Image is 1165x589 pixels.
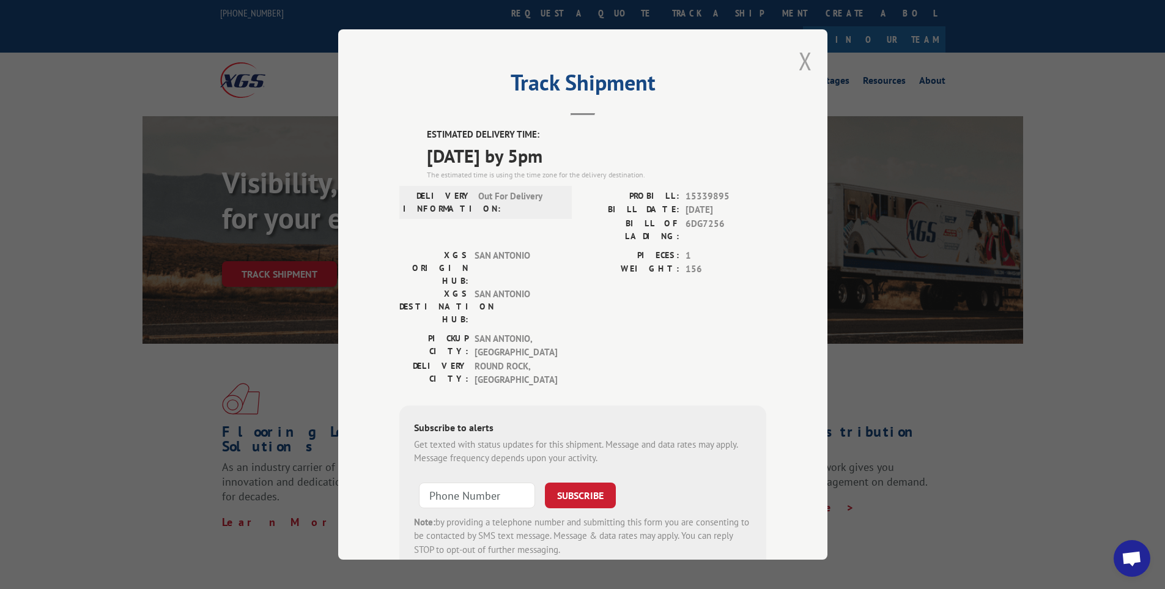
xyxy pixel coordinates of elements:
span: 1 [686,249,766,263]
span: SAN ANTONIO [475,249,557,287]
label: BILL OF LADING: [583,217,679,243]
span: 6DG7256 [686,217,766,243]
span: SAN ANTONIO [475,287,557,326]
label: PROBILL: [583,190,679,204]
div: Subscribe to alerts [414,420,752,438]
span: Out For Delivery [478,190,561,215]
input: Phone Number [419,483,535,508]
div: The estimated time is using the time zone for the delivery destination. [427,169,766,180]
label: XGS DESTINATION HUB: [399,287,468,326]
span: 156 [686,262,766,276]
label: PICKUP CITY: [399,332,468,360]
div: by providing a telephone number and submitting this form you are consenting to be contacted by SM... [414,516,752,557]
strong: Note: [414,516,435,528]
label: WEIGHT: [583,262,679,276]
span: [DATE] [686,203,766,217]
span: 15339895 [686,190,766,204]
h2: Track Shipment [399,74,766,97]
button: Close modal [799,45,812,77]
label: ESTIMATED DELIVERY TIME: [427,128,766,142]
label: XGS ORIGIN HUB: [399,249,468,287]
label: PIECES: [583,249,679,263]
div: Get texted with status updates for this shipment. Message and data rates may apply. Message frequ... [414,438,752,465]
label: DELIVERY INFORMATION: [403,190,472,215]
span: SAN ANTONIO , [GEOGRAPHIC_DATA] [475,332,557,360]
button: SUBSCRIBE [545,483,616,508]
span: ROUND ROCK , [GEOGRAPHIC_DATA] [475,360,557,387]
label: DELIVERY CITY: [399,360,468,387]
span: [DATE] by 5pm [427,142,766,169]
label: BILL DATE: [583,203,679,217]
div: Open chat [1114,540,1150,577]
